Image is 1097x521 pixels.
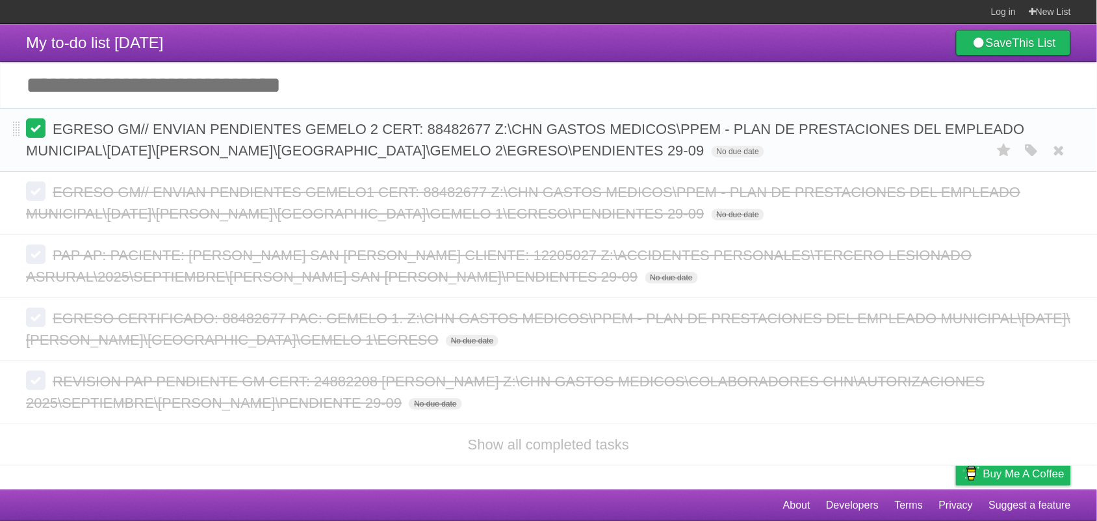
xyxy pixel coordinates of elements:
[26,121,1025,159] span: EGRESO GM// ENVIAN PENDIENTES GEMELO 2 CERT: 88482677 Z:\CHN GASTOS MEDICOS\PPEM - PLAN DE PRESTA...
[1013,36,1056,49] b: This List
[956,30,1071,56] a: SaveThis List
[446,335,498,347] span: No due date
[895,493,923,518] a: Terms
[989,493,1071,518] a: Suggest a feature
[962,462,980,485] img: Buy me a coffee
[983,462,1065,485] span: Buy me a coffee
[26,308,45,327] label: Done
[26,181,45,201] label: Done
[26,310,1071,348] span: EGRESO CERTIFICADO: 88482677 PAC: GEMELO 1. Z:\CHN GASTOS MEDICOS\PPEM - PLAN DE PRESTACIONES DEL...
[26,34,164,51] span: My to-do list [DATE]
[26,245,45,264] label: Done
[939,493,973,518] a: Privacy
[712,146,764,157] span: No due date
[409,398,461,410] span: No due date
[26,184,1021,222] span: EGRESO GM// ENVIAN PENDIENTES GEMELO1 CERT: 88482677 Z:\CHN GASTOS MEDICOS\PPEM - PLAN DE PRESTAC...
[468,436,629,453] a: Show all completed tasks
[992,140,1016,161] label: Star task
[26,118,45,138] label: Done
[645,272,698,284] span: No due date
[783,493,810,518] a: About
[26,373,985,411] span: REVISION PAP PENDIENTE GM CERT: 24882208 [PERSON_NAME] Z:\CHN GASTOS MEDICOS\COLABORADORES CHN\AU...
[712,209,764,220] span: No due date
[26,371,45,390] label: Done
[956,462,1071,486] a: Buy me a coffee
[826,493,879,518] a: Developers
[26,247,972,285] span: PAP AP: PACIENTE: [PERSON_NAME] SAN [PERSON_NAME] CLIENTE: 12205027 Z:\ACCIDENTES PERSONALES\TERC...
